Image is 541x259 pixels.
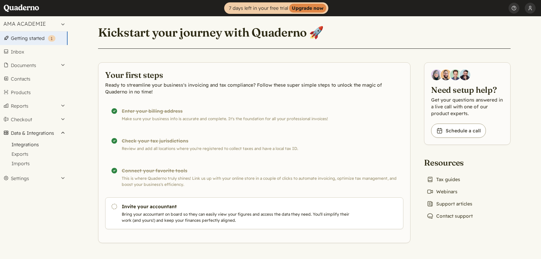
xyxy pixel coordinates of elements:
h2: Need setup help? [431,84,503,95]
a: 7 days left in your free trialUpgrade now [224,2,328,14]
a: Support articles [424,199,475,209]
h2: Resources [424,157,475,168]
img: Jairo Fumero, Account Executive at Quaderno [441,69,451,80]
p: Bring your accountant on board so they can easily view your figures and access the data they need... [122,211,352,223]
p: Ready to streamline your business's invoicing and tax compliance? Follow these super simple steps... [105,82,403,95]
a: Invite your accountant Bring your accountant on board so they can easily view your figures and ac... [105,197,403,229]
h1: Kickstart your journey with Quaderno 🚀 [98,25,324,40]
img: Javier Rubio, DevRel at Quaderno [460,69,470,80]
a: Contact support [424,211,475,221]
a: Tax guides [424,175,463,184]
a: Schedule a call [431,124,486,138]
p: Get your questions answered in a live call with one of our product experts. [431,96,503,117]
h3: Invite your accountant [122,203,352,210]
img: Diana Carrasco, Account Executive at Quaderno [431,69,442,80]
strong: Upgrade now [289,4,326,13]
h2: Your first steps [105,69,403,80]
img: Ivo Oltmans, Business Developer at Quaderno [450,69,461,80]
a: Webinars [424,187,460,196]
span: 1 [51,36,53,41]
